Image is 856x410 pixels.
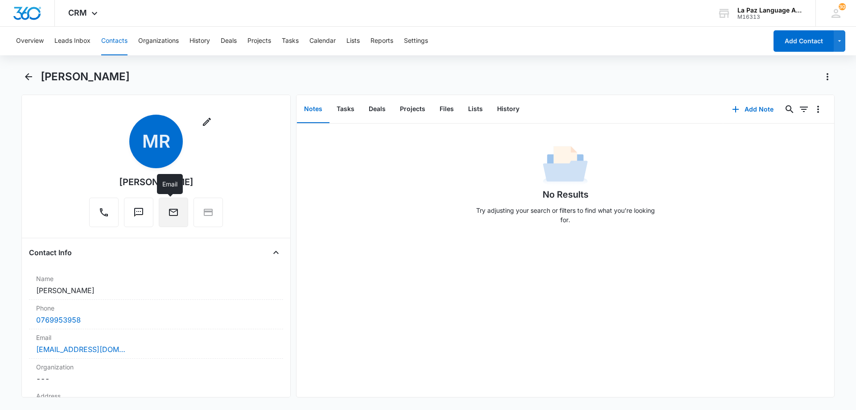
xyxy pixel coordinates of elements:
button: Projects [393,95,432,123]
h1: [PERSON_NAME] [41,70,130,83]
button: Add Note [723,99,782,120]
div: Email [157,174,183,194]
button: Deals [362,95,393,123]
button: Projects [247,27,271,55]
button: Reports [370,27,393,55]
a: Email [159,211,188,219]
label: Name [36,274,276,283]
button: Tasks [282,27,299,55]
label: Email [36,333,276,342]
button: Calendar [309,27,336,55]
button: Call [89,198,119,227]
button: Notes [297,95,329,123]
button: Lists [346,27,360,55]
div: [PERSON_NAME] [119,175,193,189]
h4: Contact Info [29,247,72,258]
button: History [490,95,527,123]
button: Contacts [101,27,128,55]
div: Organization--- [29,359,283,388]
dd: --- [36,373,276,384]
button: Text [124,198,153,227]
button: Actions [820,70,835,84]
button: Overview [16,27,44,55]
button: Deals [221,27,237,55]
button: Back [21,70,35,84]
label: Organization [36,362,276,372]
div: notifications count [839,3,846,10]
button: Add Contact [774,30,834,52]
p: Try adjusting your search or filters to find what you’re looking for. [472,206,659,224]
div: Phone0769953958 [29,300,283,329]
span: CRM [68,8,87,17]
button: History [189,27,210,55]
button: Close [269,245,283,260]
dd: [PERSON_NAME] [36,285,276,296]
button: Overflow Menu [811,102,825,116]
button: Files [432,95,461,123]
span: MR [129,115,183,168]
a: [EMAIL_ADDRESS][DOMAIN_NAME] [36,344,125,355]
button: Organizations [138,27,179,55]
button: Settings [404,27,428,55]
button: Email [159,198,188,227]
label: Phone [36,303,276,313]
button: Tasks [329,95,362,123]
a: Call [89,211,119,219]
div: account name [737,7,802,14]
button: Lists [461,95,490,123]
a: 0769953958 [36,315,81,325]
button: Leads Inbox [54,27,91,55]
div: account id [737,14,802,20]
h1: No Results [543,188,588,201]
button: Search... [782,102,797,116]
label: Address [36,391,276,401]
div: Email[EMAIL_ADDRESS][DOMAIN_NAME] [29,329,283,359]
div: Name[PERSON_NAME] [29,270,283,300]
a: Text [124,211,153,219]
span: 30 [839,3,846,10]
button: Filters [797,102,811,116]
img: No Data [543,143,588,188]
